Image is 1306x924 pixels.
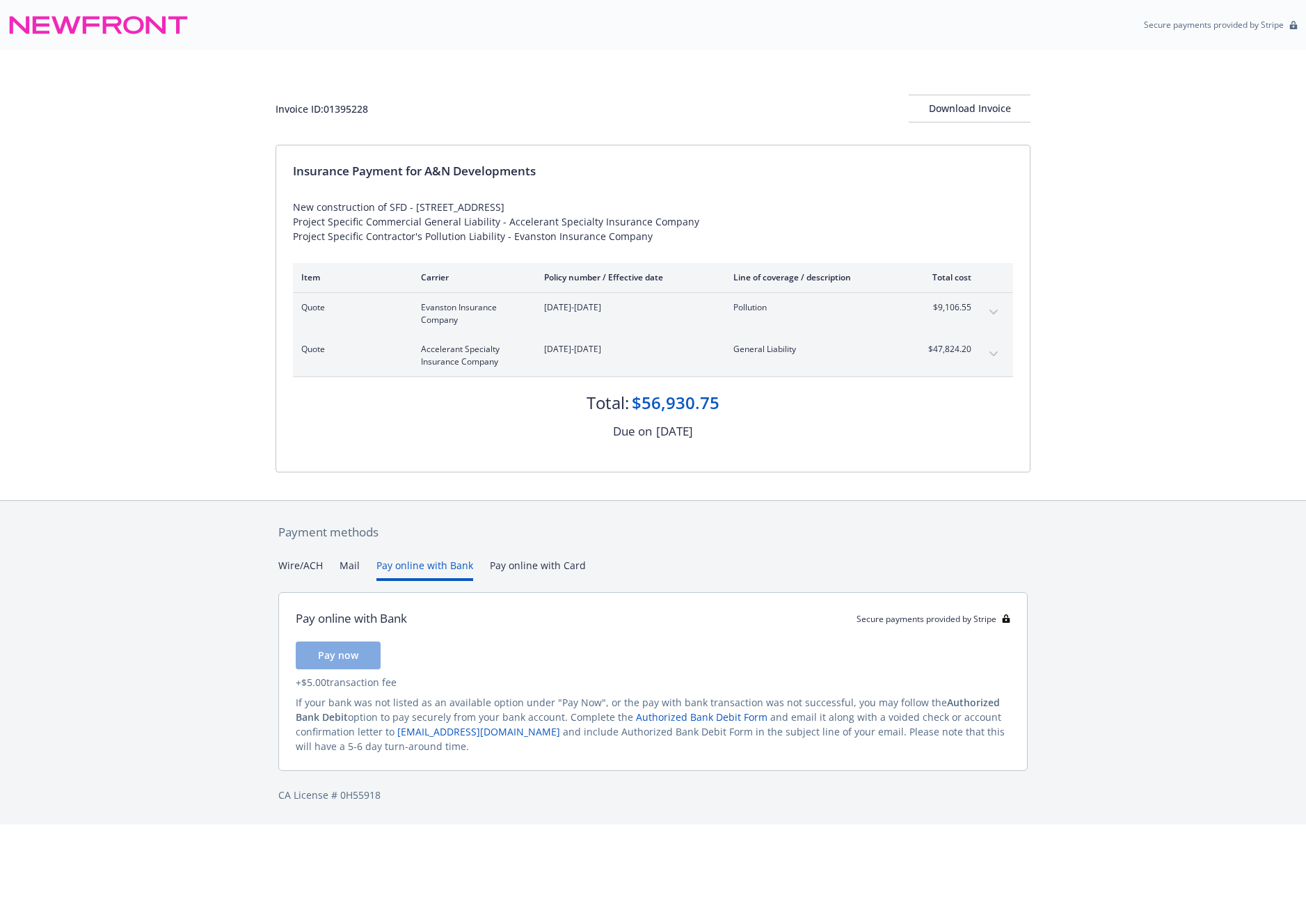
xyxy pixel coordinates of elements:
[544,271,711,283] div: Policy number / Effective date
[278,788,1028,802] div: CA License # 0H55918
[1144,19,1284,31] p: Secure payments provided by Stripe
[293,200,1013,244] div: New construction of SFD - [STREET_ADDRESS] Project Specific Commercial General Liability - Accele...
[296,610,407,628] div: Pay online with Bank
[318,648,358,662] span: Pay now
[982,301,1005,324] button: expand content
[490,558,586,581] button: Pay online with Card
[296,642,381,669] button: Pay now
[278,558,323,581] button: Wire/ACH
[909,95,1030,122] button: Download Invoice
[376,558,473,581] button: Pay online with Bank
[421,343,522,368] span: Accelerant Specialty Insurance Company
[919,301,971,314] span: $9,106.55
[276,102,368,116] div: Invoice ID: 01395228
[656,422,693,440] div: [DATE]
[421,301,522,326] span: Evanston Insurance Company
[632,391,719,415] div: $56,930.75
[296,695,1010,754] div: If your bank was not listed as an available option under "Pay Now", or the pay with bank transact...
[301,301,399,314] span: Quote
[293,162,1013,180] div: Insurance Payment for A&N Developments
[397,725,560,738] a: [EMAIL_ADDRESS][DOMAIN_NAME]
[340,558,360,581] button: Mail
[919,271,971,283] div: Total cost
[733,271,897,283] div: Line of coverage / description
[278,523,1028,541] div: Payment methods
[301,271,399,283] div: Item
[733,343,897,356] span: General Liability
[909,95,1030,122] div: Download Invoice
[919,343,971,356] span: $47,824.20
[544,301,711,314] span: [DATE]-[DATE]
[296,675,1010,690] div: + $5.00 transaction fee
[293,293,1013,335] div: QuoteEvanston Insurance Company[DATE]-[DATE]Pollution$9,106.55expand content
[544,343,711,356] span: [DATE]-[DATE]
[733,301,897,314] span: Pollution
[636,710,767,724] a: Authorized Bank Debit Form
[301,343,399,356] span: Quote
[587,391,629,415] div: Total:
[857,613,1010,625] div: Secure payments provided by Stripe
[421,271,522,283] div: Carrier
[613,422,652,440] div: Due on
[296,696,1000,724] span: Authorized Bank Debit
[293,335,1013,376] div: QuoteAccelerant Specialty Insurance Company[DATE]-[DATE]General Liability$47,824.20expand content
[982,343,1005,365] button: expand content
